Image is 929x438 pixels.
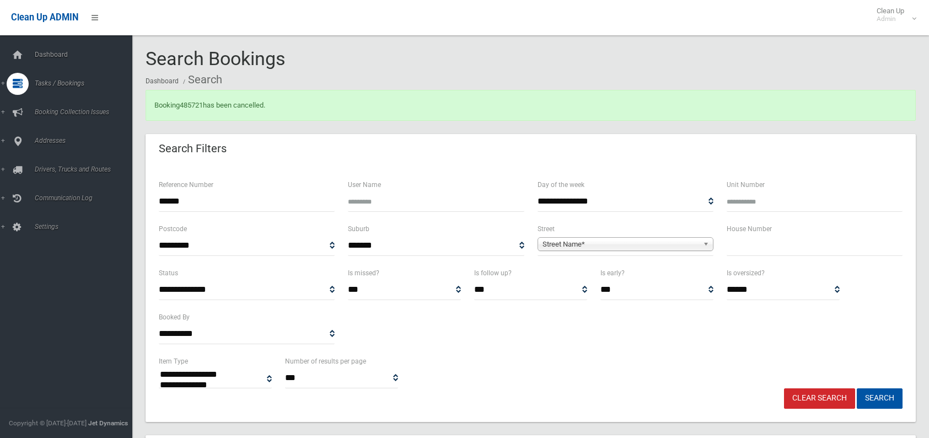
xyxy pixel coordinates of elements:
[180,101,203,109] a: 485721
[31,79,141,87] span: Tasks / Bookings
[159,311,190,323] label: Booked By
[727,267,765,279] label: Is oversized?
[159,355,188,367] label: Item Type
[146,47,286,70] span: Search Bookings
[31,51,141,58] span: Dashboard
[31,165,141,173] span: Drivers, Trucks and Routes
[600,267,625,279] label: Is early?
[474,267,512,279] label: Is follow up?
[31,223,141,231] span: Settings
[857,388,903,409] button: Search
[159,179,213,191] label: Reference Number
[285,355,366,367] label: Number of results per page
[31,137,141,145] span: Addresses
[9,419,87,427] span: Copyright © [DATE]-[DATE]
[11,12,78,23] span: Clean Up ADMIN
[348,267,379,279] label: Is missed?
[348,223,369,235] label: Suburb
[727,223,772,235] label: House Number
[538,223,555,235] label: Street
[538,179,584,191] label: Day of the week
[159,223,187,235] label: Postcode
[31,194,141,202] span: Communication Log
[146,90,916,121] div: Booking has been cancelled.
[88,419,128,427] strong: Jet Dynamics
[146,77,179,85] a: Dashboard
[348,179,381,191] label: User Name
[727,179,765,191] label: Unit Number
[877,15,904,23] small: Admin
[871,7,915,23] span: Clean Up
[543,238,699,251] span: Street Name*
[146,138,240,159] header: Search Filters
[159,267,178,279] label: Status
[180,70,222,90] li: Search
[784,388,855,409] a: Clear Search
[31,108,141,116] span: Booking Collection Issues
